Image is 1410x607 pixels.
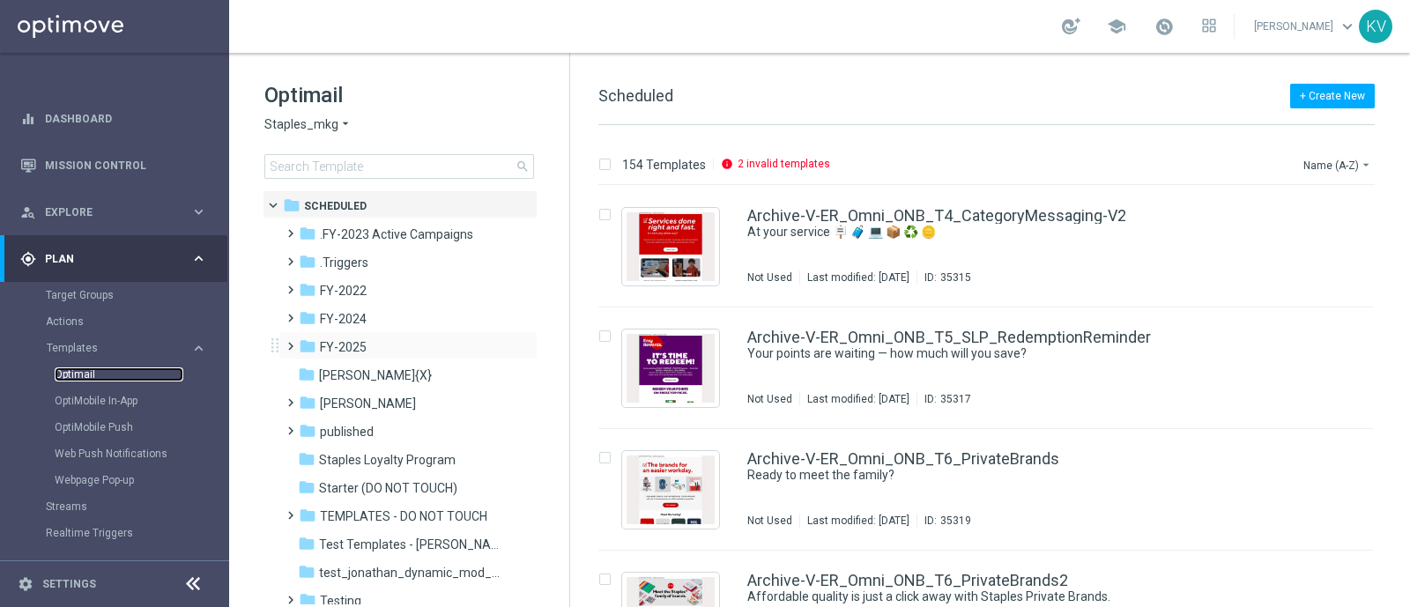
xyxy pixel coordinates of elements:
[1290,84,1375,108] button: + Create New
[55,414,227,440] div: OptiMobile Push
[320,255,368,270] span: .Triggers
[46,308,227,335] div: Actions
[55,447,183,461] a: Web Push Notifications
[738,157,830,171] p: 2 invalid templates
[190,340,207,357] i: keyboard_arrow_right
[319,537,501,552] span: Test Templates - Jonas
[747,588,1299,605] div: Affordable quality is just a click away with Staples Private Brands.
[20,251,190,267] div: Plan
[55,420,183,434] a: OptiMobile Push
[747,467,1258,484] a: Ready to meet the family?
[627,455,715,524] img: 35319.jpeg
[298,366,315,383] i: folder
[190,204,207,220] i: keyboard_arrow_right
[800,270,916,285] div: Last modified: [DATE]
[47,343,173,353] span: Templates
[747,329,1151,345] a: Archive-V-ER_Omni_ONB_T5_SLP_RedemptionReminder
[20,204,36,220] i: person_search
[800,392,916,406] div: Last modified: [DATE]
[319,565,501,581] span: test_jonathan_dynamic_mod_{X}
[19,112,208,126] button: equalizer Dashboard
[916,270,971,285] div: ID:
[1252,13,1359,40] a: [PERSON_NAME]keyboard_arrow_down
[581,307,1406,429] div: Press SPACE to select this row.
[747,345,1258,362] a: Your points are waiting — how much will you save?
[46,493,227,520] div: Streams
[1107,17,1126,36] span: school
[940,270,971,285] div: 35315
[299,253,316,270] i: folder
[46,520,227,546] div: Realtime Triggers
[55,361,227,388] div: Optimail
[46,526,183,540] a: Realtime Triggers
[45,142,207,189] a: Mission Control
[581,186,1406,307] div: Press SPACE to select this row.
[747,514,792,528] div: Not Used
[627,334,715,403] img: 35317.jpeg
[747,270,792,285] div: Not Used
[55,473,183,487] a: Webpage Pop-up
[46,288,183,302] a: Target Groups
[299,309,316,327] i: folder
[46,315,183,329] a: Actions
[264,116,352,133] button: Staples_mkg arrow_drop_down
[55,367,183,381] a: Optimail
[45,254,190,264] span: Plan
[20,204,190,220] div: Explore
[747,467,1299,484] div: Ready to meet the family?
[319,480,457,496] span: Starter (DO NOT TOUCH)
[55,394,183,408] a: OptiMobile In-App
[320,283,367,299] span: FY-2022
[747,588,1258,605] a: Affordable quality is just a click away with Staples Private Brands.
[747,451,1059,467] a: Archive-V-ER_Omni_ONB_T6_PrivateBrands
[800,514,916,528] div: Last modified: [DATE]
[299,337,316,355] i: folder
[45,207,190,218] span: Explore
[916,392,971,406] div: ID:
[264,81,534,109] h1: Optimail
[264,116,338,133] span: Staples_mkg
[55,388,227,414] div: OptiMobile In-App
[20,95,207,142] div: Dashboard
[622,157,706,173] p: 154 Templates
[304,198,367,214] span: Scheduled
[19,205,208,219] div: person_search Explore keyboard_arrow_right
[20,251,36,267] i: gps_fixed
[747,573,1068,588] a: Archive-V-ER_Omni_ONB_T6_PrivateBrands2
[298,478,315,496] i: folder
[299,507,316,524] i: folder
[320,424,374,440] span: published
[299,281,316,299] i: folder
[1359,10,1392,43] div: KV
[298,535,315,552] i: folder
[516,159,530,174] span: search
[46,282,227,308] div: Target Groups
[319,367,432,383] span: jonathan_pr_test_{X}
[298,563,315,581] i: folder
[298,450,315,468] i: folder
[18,576,33,592] i: settings
[1359,158,1373,172] i: arrow_drop_down
[747,224,1258,241] a: At your service 🪧 🧳 💻 📦 ♻️ 🪙
[581,429,1406,551] div: Press SPACE to select this row.
[1338,17,1357,36] span: keyboard_arrow_down
[283,196,301,214] i: folder
[19,252,208,266] button: gps_fixed Plan keyboard_arrow_right
[319,452,456,468] span: Staples Loyalty Program
[627,212,715,281] img: 35315.jpeg
[46,341,208,355] button: Templates keyboard_arrow_right
[747,345,1299,362] div: Your points are waiting — how much will you save?
[940,392,971,406] div: 35317
[46,500,183,514] a: Streams
[264,154,534,179] input: Search Template
[20,142,207,189] div: Mission Control
[19,159,208,173] button: Mission Control
[190,250,207,267] i: keyboard_arrow_right
[747,224,1299,241] div: At your service 🪧 🧳 💻 📦 ♻️ 🪙
[55,440,227,467] div: Web Push Notifications
[1302,154,1375,175] button: Name (A-Z)arrow_drop_down
[747,208,1126,224] a: Archive-V-ER_Omni_ONB_T4_CategoryMessaging-V2
[46,335,227,493] div: Templates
